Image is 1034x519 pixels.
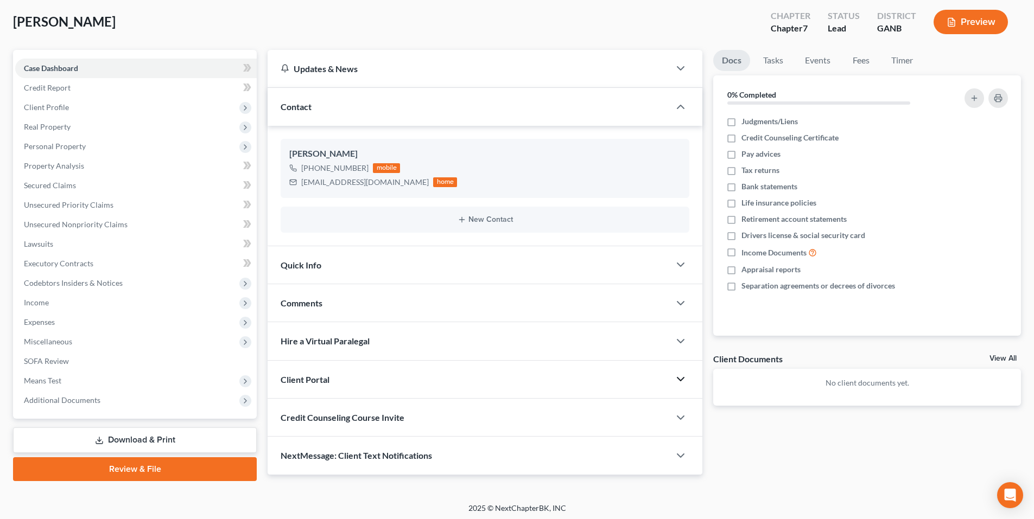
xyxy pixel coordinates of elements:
[13,427,257,453] a: Download & Print
[828,10,860,22] div: Status
[24,356,69,366] span: SOFA Review
[433,177,457,187] div: home
[877,22,916,35] div: GANB
[301,177,429,188] div: [EMAIL_ADDRESS][DOMAIN_NAME]
[741,149,781,159] span: Pay advices
[15,215,257,234] a: Unsecured Nonpriority Claims
[741,280,895,291] span: Separation agreements or decrees of divorces
[24,63,78,73] span: Case Dashboard
[741,214,847,225] span: Retirement account statements
[289,148,681,161] div: [PERSON_NAME]
[15,78,257,98] a: Credit Report
[15,351,257,371] a: SOFA Review
[741,264,801,275] span: Appraisal reports
[281,63,657,74] div: Updates & News
[301,163,369,174] div: [PHONE_NUMBER]
[843,50,878,71] a: Fees
[796,50,839,71] a: Events
[989,355,1017,362] a: View All
[741,165,779,176] span: Tax returns
[24,142,86,151] span: Personal Property
[24,337,72,346] span: Miscellaneous
[15,234,257,254] a: Lawsuits
[803,23,808,33] span: 7
[373,163,400,173] div: mobile
[13,14,116,29] span: [PERSON_NAME]
[281,336,370,346] span: Hire a Virtual Paralegal
[281,450,432,460] span: NextMessage: Client Text Notifications
[13,457,257,481] a: Review & File
[741,132,839,143] span: Credit Counseling Certificate
[877,10,916,22] div: District
[15,156,257,176] a: Property Analysis
[741,116,798,127] span: Judgments/Liens
[741,197,816,208] span: Life insurance policies
[24,220,128,229] span: Unsecured Nonpriority Claims
[289,215,681,224] button: New Contact
[281,101,312,112] span: Contact
[281,374,329,385] span: Client Portal
[24,102,69,112] span: Client Profile
[997,482,1023,508] div: Open Intercom Messenger
[24,317,55,326] span: Expenses
[15,59,257,78] a: Case Dashboard
[24,395,100,405] span: Additional Documents
[15,176,257,195] a: Secured Claims
[24,122,71,131] span: Real Property
[24,200,113,209] span: Unsecured Priority Claims
[281,298,322,308] span: Comments
[883,50,922,71] a: Timer
[934,10,1008,34] button: Preview
[24,259,93,268] span: Executory Contracts
[741,181,797,192] span: Bank statements
[24,376,61,385] span: Means Test
[281,412,404,422] span: Credit Counseling Course Invite
[15,195,257,215] a: Unsecured Priority Claims
[24,83,71,92] span: Credit Report
[713,50,750,71] a: Docs
[281,260,321,270] span: Quick Info
[24,239,53,248] span: Lawsuits
[24,298,49,307] span: Income
[828,22,860,35] div: Lead
[24,161,84,170] span: Property Analysis
[24,181,76,190] span: Secured Claims
[24,278,123,287] span: Codebtors Insiders & Notices
[771,10,810,22] div: Chapter
[727,90,776,99] strong: 0% Completed
[722,377,1012,388] p: No client documents yet.
[754,50,792,71] a: Tasks
[741,230,865,241] span: Drivers license & social security card
[741,247,807,258] span: Income Documents
[771,22,810,35] div: Chapter
[713,353,783,364] div: Client Documents
[15,254,257,273] a: Executory Contracts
